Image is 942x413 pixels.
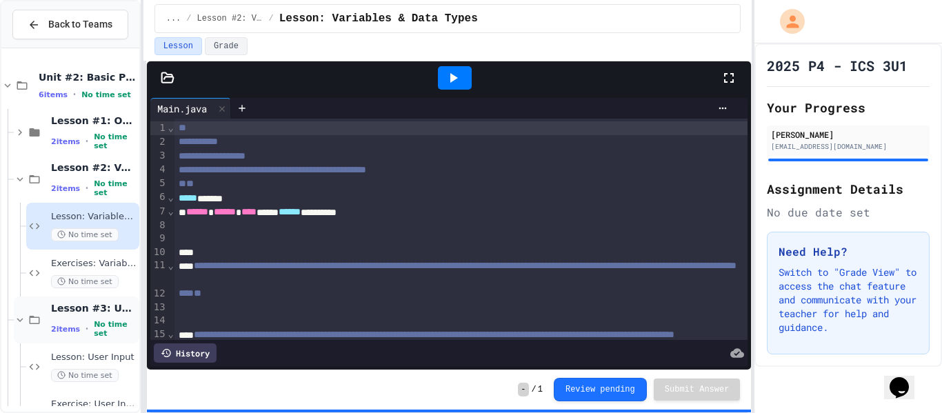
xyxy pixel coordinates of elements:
[150,287,168,301] div: 12
[51,211,137,223] span: Lesson: Variables & Data Types
[154,343,217,363] div: History
[150,314,168,328] div: 14
[150,328,168,355] div: 15
[168,205,174,216] span: Fold line
[767,98,930,117] h2: Your Progress
[86,183,88,194] span: •
[51,228,119,241] span: No time set
[779,265,918,334] p: Switch to "Grade View" to access the chat feature and communicate with your teacher for help and ...
[168,192,174,203] span: Fold line
[39,90,68,99] span: 6 items
[48,17,112,32] span: Back to Teams
[771,128,925,141] div: [PERSON_NAME]
[767,179,930,199] h2: Assignment Details
[166,13,181,24] span: ...
[771,141,925,152] div: [EMAIL_ADDRESS][DOMAIN_NAME]
[532,384,537,395] span: /
[150,163,168,177] div: 4
[94,179,137,197] span: No time set
[150,301,168,314] div: 13
[12,10,128,39] button: Back to Teams
[554,378,647,401] button: Review pending
[51,275,119,288] span: No time set
[51,137,80,146] span: 2 items
[779,243,918,260] h3: Need Help?
[765,6,808,37] div: My Account
[94,132,137,150] span: No time set
[205,37,248,55] button: Grade
[168,122,174,133] span: Fold line
[51,258,137,270] span: Exercises: Variables & Data Types
[150,259,168,286] div: 11
[51,184,80,193] span: 2 items
[51,352,137,363] span: Lesson: User Input
[86,136,88,147] span: •
[51,399,137,410] span: Exercise: User Input
[51,161,137,174] span: Lesson #2: Variables & Data Types
[150,190,168,204] div: 6
[150,101,214,116] div: Main.java
[279,10,478,27] span: Lesson: Variables & Data Types
[150,177,168,190] div: 5
[150,245,168,259] div: 10
[884,358,928,399] iframe: chat widget
[538,384,543,395] span: 1
[168,328,174,339] span: Fold line
[154,37,202,55] button: Lesson
[51,302,137,314] span: Lesson #3: User Input
[168,260,174,271] span: Fold line
[51,114,137,127] span: Lesson #1: Output/Output Formatting
[51,325,80,334] span: 2 items
[73,89,76,100] span: •
[150,232,168,245] div: 9
[150,121,168,135] div: 1
[269,13,274,24] span: /
[150,205,168,219] div: 7
[94,320,137,338] span: No time set
[150,219,168,232] div: 8
[665,384,730,395] span: Submit Answer
[186,13,191,24] span: /
[150,98,231,119] div: Main.java
[150,135,168,149] div: 2
[518,383,528,396] span: -
[150,149,168,163] div: 3
[81,90,131,99] span: No time set
[86,323,88,334] span: •
[51,369,119,382] span: No time set
[197,13,263,24] span: Lesson #2: Variables & Data Types
[767,56,908,75] h1: 2025 P4 - ICS 3U1
[767,204,930,221] div: No due date set
[654,379,741,401] button: Submit Answer
[39,71,137,83] span: Unit #2: Basic Programming Concepts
